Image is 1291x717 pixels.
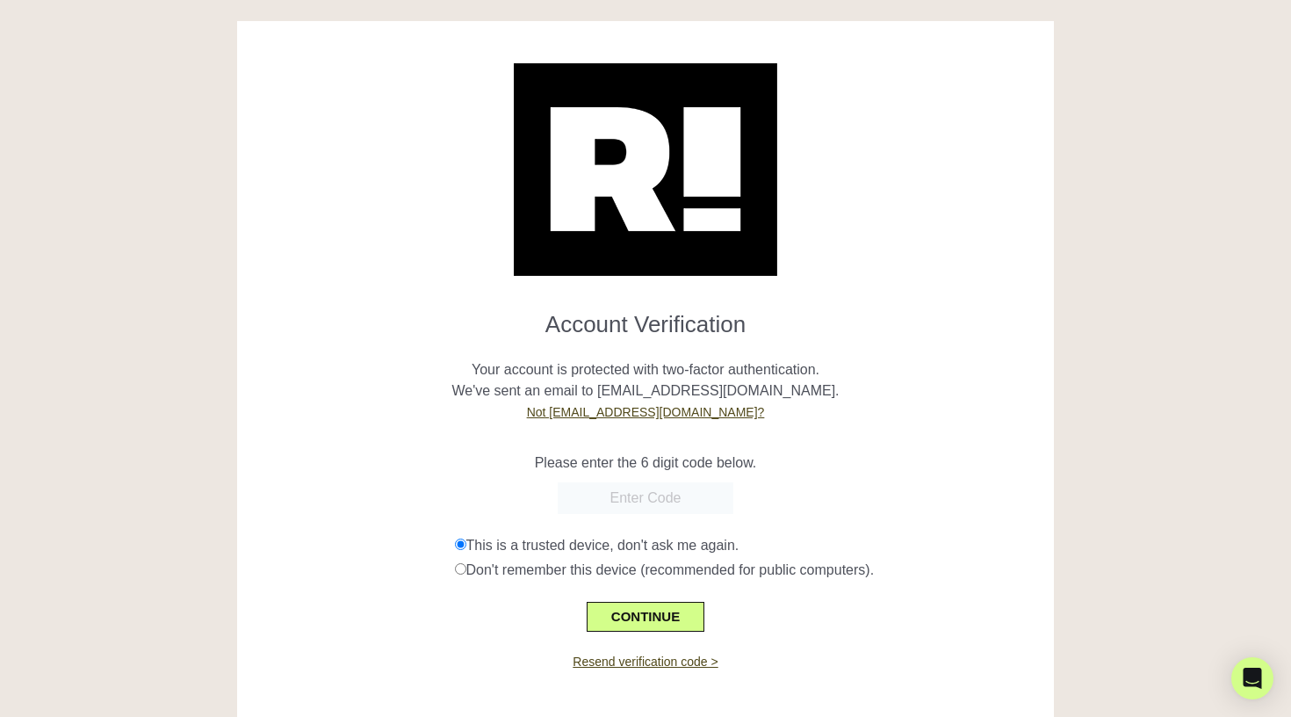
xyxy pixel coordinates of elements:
[514,63,777,276] img: Retention.com
[1231,657,1273,699] div: Open Intercom Messenger
[250,297,1041,338] h1: Account Verification
[455,535,1042,556] div: This is a trusted device, don't ask me again.
[587,602,704,632] button: CONTINUE
[250,338,1041,423] p: Your account is protected with two-factor authentication. We've sent an email to [EMAIL_ADDRESS][...
[573,655,718,669] a: Resend verification code >
[455,560,1042,581] div: Don't remember this device (recommended for public computers).
[250,453,1041,474] p: Please enter the 6 digit code below.
[527,405,765,419] a: Not [EMAIL_ADDRESS][DOMAIN_NAME]?
[558,482,733,514] input: Enter Code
